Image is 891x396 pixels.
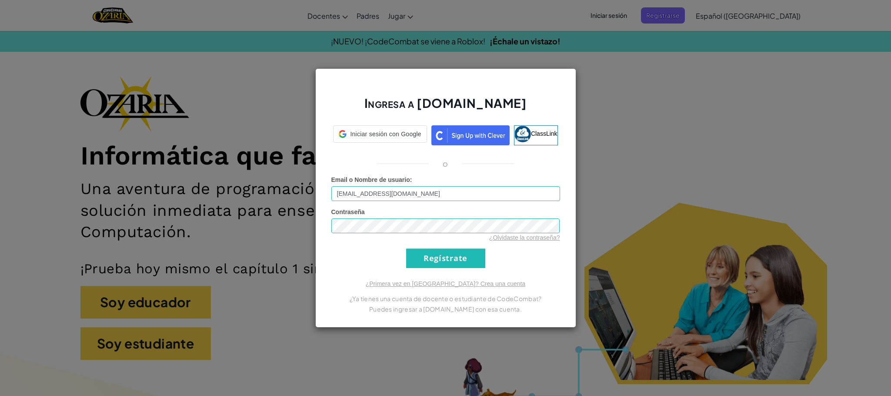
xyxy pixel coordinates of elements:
span: Contraseña [331,208,365,215]
span: Iniciar sesión con Google [350,130,421,138]
p: Puedes ingresar a [DOMAIN_NAME] con esa cuenta. [331,304,560,314]
a: ¿Olvidaste la contraseña? [489,234,560,241]
span: Email o Nombre de usuario [331,176,410,183]
input: Regístrate [406,248,485,268]
div: Iniciar sesión con Google [333,125,427,143]
p: ¿Ya tienes una cuenta de docente o estudiante de CodeCombat? [331,293,560,304]
img: classlink-logo-small.png [514,126,531,142]
img: clever_sso_button@2x.png [431,125,510,145]
span: ClassLink [531,130,557,137]
p: o [443,158,448,169]
a: Iniciar sesión con Google [333,125,427,145]
h2: Ingresa a [DOMAIN_NAME] [331,95,560,120]
label: : [331,175,412,184]
a: ¿Primera vez en [GEOGRAPHIC_DATA]? Crea una cuenta [366,280,526,287]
